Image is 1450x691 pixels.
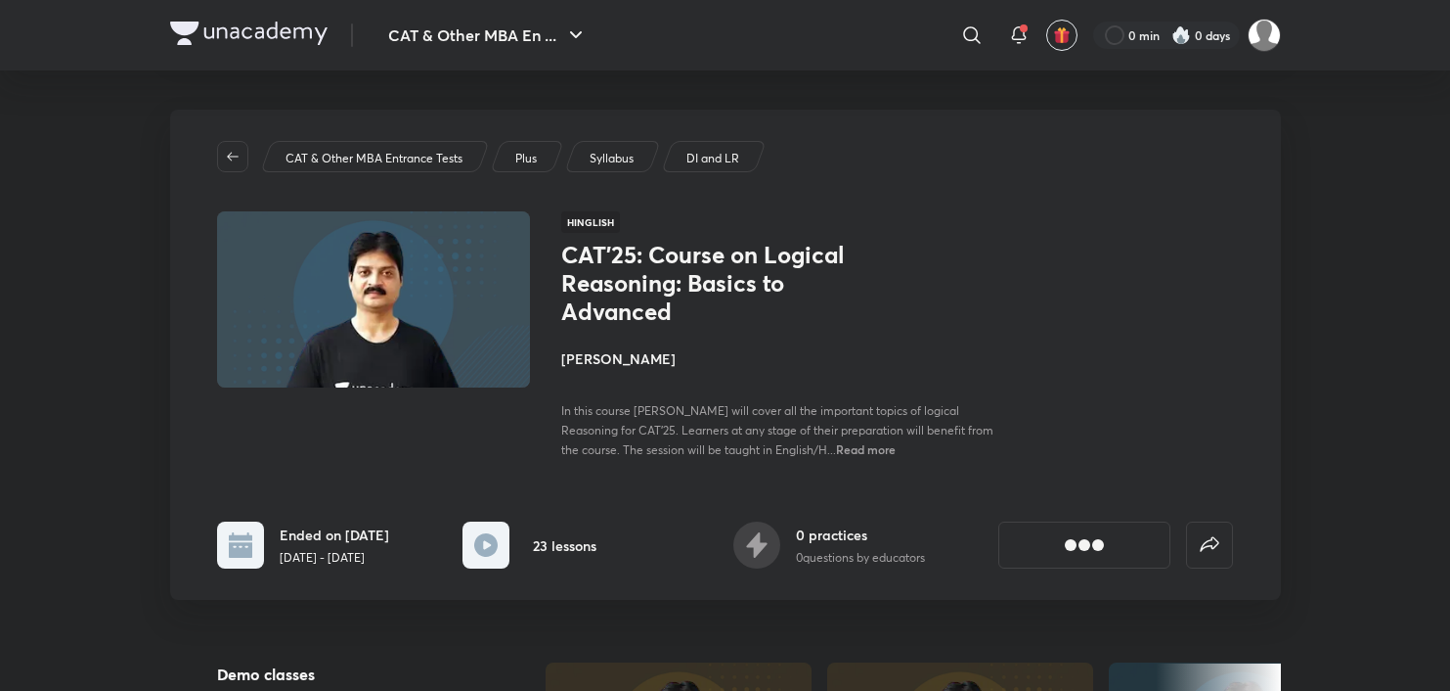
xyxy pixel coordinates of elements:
[836,441,896,457] span: Read more
[1186,522,1233,569] button: false
[1053,26,1071,44] img: avatar
[170,22,328,50] a: Company Logo
[561,211,620,233] span: Hinglish
[282,150,465,167] a: CAT & Other MBA Entrance Tests
[796,549,925,567] p: 0 questions by educators
[515,150,537,167] p: Plus
[561,403,993,457] span: In this course [PERSON_NAME] will cover all the important topics of logical Reasoning for CAT'25....
[213,209,532,390] img: Thumbnail
[376,16,599,55] button: CAT & Other MBA En ...
[1248,19,1281,52] img: Abhishek gupta
[561,348,999,369] h4: [PERSON_NAME]
[682,150,742,167] a: DI and LR
[280,525,389,545] h6: Ended on [DATE]
[586,150,637,167] a: Syllabus
[1171,25,1191,45] img: streak
[280,549,389,567] p: [DATE] - [DATE]
[217,663,483,686] h5: Demo classes
[170,22,328,45] img: Company Logo
[533,535,596,556] h6: 23 lessons
[1046,20,1077,51] button: avatar
[590,150,634,167] p: Syllabus
[286,150,462,167] p: CAT & Other MBA Entrance Tests
[796,525,925,545] h6: 0 practices
[998,522,1170,569] button: [object Object]
[511,150,540,167] a: Plus
[686,150,739,167] p: DI and LR
[561,241,881,325] h1: CAT'25: Course on Logical Reasoning: Basics to Advanced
